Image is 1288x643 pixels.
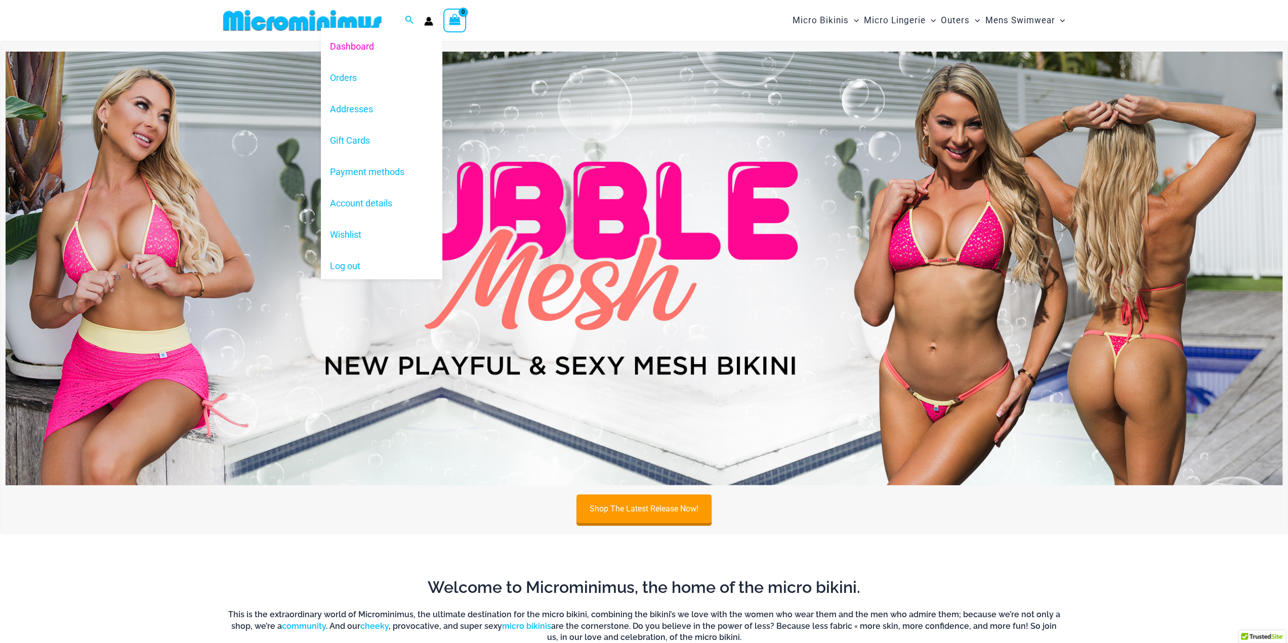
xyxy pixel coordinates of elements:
[227,609,1062,643] h6: This is the extraordinary world of Microminimus, the ultimate destination for the micro bikini, c...
[360,621,389,631] a: cheeky
[321,156,442,188] a: Payment methods
[321,219,442,250] a: Wishlist
[424,17,433,26] a: Account icon link
[405,14,414,27] a: Search icon link
[502,621,551,631] a: micro bikinis
[849,8,859,33] span: Menu Toggle
[985,8,1055,33] span: Mens Swimwear
[321,94,442,125] a: Addresses
[321,125,442,156] a: Gift Cards
[443,9,467,32] a: View Shopping Cart, empty
[970,8,980,33] span: Menu Toggle
[227,577,1062,598] h2: Welcome to Microminimus, the home of the micro bikini.
[219,9,386,32] img: MM SHOP LOGO FLAT
[282,621,326,631] a: community
[321,30,442,62] a: Dashboard
[321,250,442,282] a: Log out
[864,8,926,33] span: Micro Lingerie
[321,62,442,93] a: Orders
[788,4,1069,37] nav: Site Navigation
[1055,8,1065,33] span: Menu Toggle
[982,5,1067,36] a: Mens SwimwearMenu ToggleMenu Toggle
[576,494,712,523] a: Shop The Latest Release Now!
[861,5,938,36] a: Micro LingerieMenu ToggleMenu Toggle
[793,8,849,33] span: Micro Bikinis
[6,52,1282,485] img: Bubble Mesh Highlight Pink
[938,5,982,36] a: OutersMenu ToggleMenu Toggle
[926,8,936,33] span: Menu Toggle
[321,188,442,219] a: Account details
[941,8,970,33] span: Outers
[790,5,861,36] a: Micro BikinisMenu ToggleMenu Toggle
